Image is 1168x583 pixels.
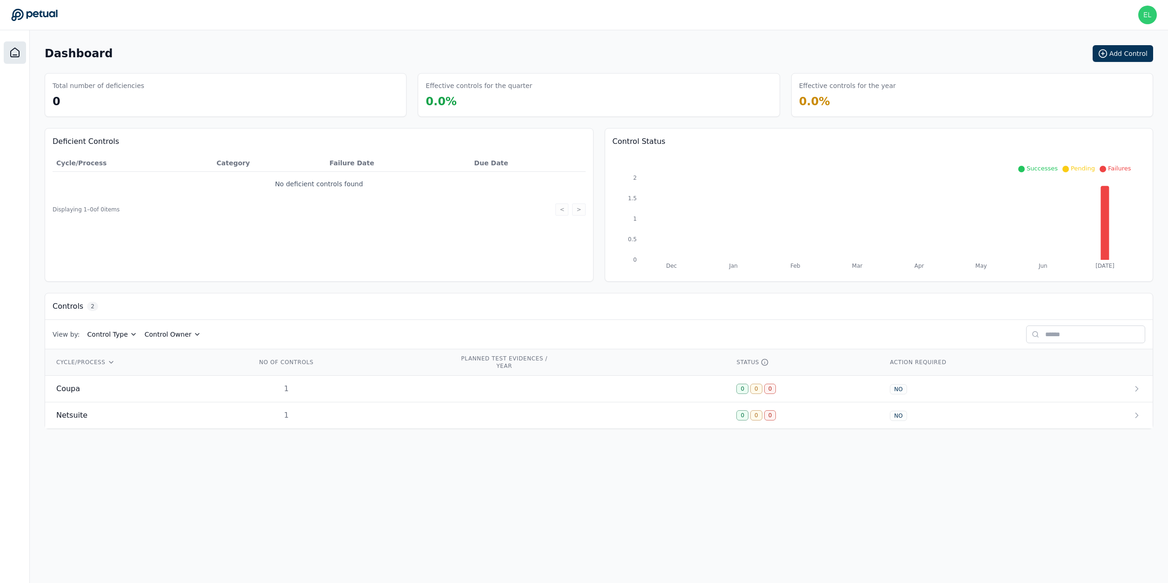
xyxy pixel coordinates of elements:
tspan: 0.5 [627,236,636,243]
th: Failure Date [326,155,470,172]
div: CYCLE/PROCESS [56,359,234,366]
th: ACTION REQUIRED [879,349,1074,376]
tspan: [DATE] [1095,263,1115,269]
tspan: Dec [666,263,676,269]
button: > [572,203,585,216]
a: Dashboard [4,41,26,64]
img: eliot+doordash@petual.ai [1138,6,1157,24]
span: 2 [87,302,98,311]
th: Cycle/Process [53,155,213,172]
h1: Dashboard [45,46,113,61]
div: 0 [764,384,776,394]
div: 1 [257,383,316,394]
span: Successes [1027,165,1058,172]
div: PLANNED TEST EVIDENCES / YEAR [460,355,549,370]
tspan: 1.5 [627,195,636,202]
tspan: 1 [633,216,637,222]
tspan: Apr [914,263,924,269]
span: Netsuite [56,410,87,421]
div: NO [890,384,907,394]
tspan: May [975,263,987,269]
a: Go to Dashboard [11,8,58,21]
h3: Control Status [613,136,1146,147]
div: NO OF CONTROLS [257,359,316,366]
button: Control Owner [145,330,201,339]
h3: Total number of deficiencies [53,81,144,90]
div: 1 [257,410,316,421]
div: STATUS [736,359,868,366]
tspan: Jan [728,263,738,269]
tspan: 2 [633,175,637,181]
span: Failures [1108,165,1131,172]
span: Displaying 1– 0 of 0 items [53,206,120,213]
h3: Controls [53,301,83,312]
span: 0.0 % [426,95,457,108]
button: Control Type [87,330,137,339]
span: View by: [53,330,80,339]
tspan: Mar [852,263,862,269]
tspan: Jun [1038,263,1047,269]
td: No deficient controls found [53,172,586,197]
div: 0 [736,384,748,394]
div: 0 [750,410,762,420]
th: Category [213,155,326,172]
span: 0 [53,95,60,108]
button: < [555,203,568,216]
span: 0.0 % [799,95,830,108]
tspan: 0 [633,257,637,263]
button: Add Control [1093,45,1153,62]
th: Due Date [470,155,585,172]
span: Coupa [56,383,80,394]
div: 0 [736,410,748,420]
h3: Deficient Controls [53,136,586,147]
tspan: Feb [790,263,800,269]
div: 0 [764,410,776,420]
h3: Effective controls for the year [799,81,896,90]
span: Pending [1071,165,1095,172]
div: NO [890,411,907,421]
h3: Effective controls for the quarter [426,81,532,90]
div: 0 [750,384,762,394]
